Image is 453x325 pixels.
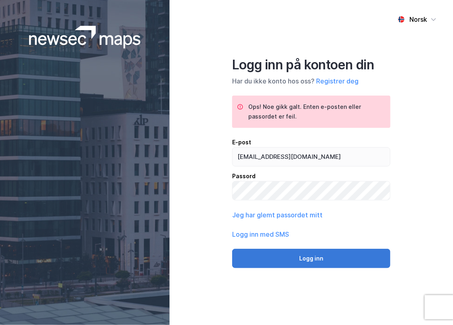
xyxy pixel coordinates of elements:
[248,102,384,121] div: Ops! Noe gikk galt. Enten e-posten eller passordet er feil.
[232,249,390,268] button: Logg inn
[413,286,453,325] div: Kontrollprogram for chat
[413,286,453,325] iframe: Chat Widget
[232,137,390,147] div: E-post
[232,210,323,220] button: Jeg har glemt passordet mitt
[232,76,390,86] div: Har du ikke konto hos oss?
[409,15,427,24] div: Norsk
[232,171,390,181] div: Passord
[232,229,289,239] button: Logg inn med SMS
[232,57,390,73] div: Logg inn på kontoen din
[29,26,141,48] img: logoWhite.bf58a803f64e89776f2b079ca2356427.svg
[316,76,359,86] button: Registrer deg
